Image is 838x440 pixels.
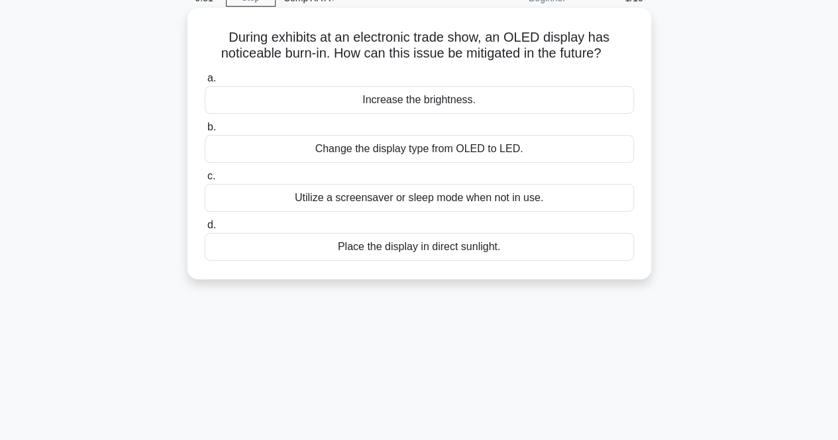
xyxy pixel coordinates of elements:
div: Place the display in direct sunlight. [205,233,634,261]
div: Increase the brightness. [205,86,634,114]
div: Utilize a screensaver or sleep mode when not in use. [205,184,634,212]
span: d. [207,219,216,230]
div: Change the display type from OLED to LED. [205,135,634,163]
span: c. [207,170,215,181]
h5: During exhibits at an electronic trade show, an OLED display has noticeable burn-in. How can this... [203,29,635,62]
span: b. [207,121,216,132]
span: a. [207,72,216,83]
